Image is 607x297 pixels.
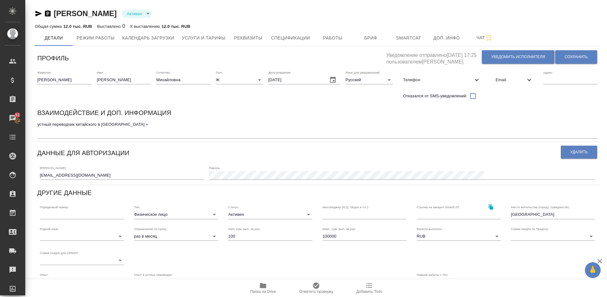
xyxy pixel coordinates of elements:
div: RUB [417,232,501,241]
label: Ссылка на аккаунт SmartCAT: [417,206,460,209]
button: Скопировать ссылку [44,10,52,17]
h6: Другие данные [37,188,92,198]
span: 🙏 [587,264,598,277]
label: Статус: [228,206,239,209]
button: Open [398,278,407,287]
label: Адрес: [543,71,553,74]
label: Фамилия: [37,71,52,74]
label: Тип: [134,206,140,209]
div: 0 [97,22,125,30]
button: Уведомить исполнителя [482,50,555,64]
span: Удалить [570,149,588,155]
label: Порядковый номер: [40,206,69,209]
span: Телефон [403,77,473,83]
button: Папка на Drive [236,279,290,297]
p: Общая сумма [35,24,63,29]
p: 12.0 тыс. RUB [162,24,190,29]
label: Валюта выплаты: [417,227,442,230]
label: Язык для уведомлений: [346,71,380,74]
h6: Профиль [37,53,69,63]
span: Детали [39,34,69,42]
div: Активен [122,9,152,18]
a: [PERSON_NAME] [54,9,117,18]
label: Макс. сум. вып. за раз: [322,227,356,230]
button: Активен [125,11,144,16]
svg: Подписаться [485,34,493,42]
div: Русский [346,76,393,84]
span: Уведомить исполнителя [491,54,545,60]
textarea: устный переводчик китайского в [GEOGRAPHIC_DATA] + [37,122,598,136]
span: Отметить проверку [299,289,333,294]
h5: Уведомление отправлено [DATE] 17:25 пользователем [PERSON_NAME] [386,49,481,65]
span: Реквизиты [233,34,263,42]
label: [PERSON_NAME]: [40,166,66,169]
div: Телефон [398,73,486,87]
button: Скопировать ссылку для ЯМессенджера [35,10,42,17]
h6: Взаимодействие и доп. информация [37,108,171,118]
label: Дата рождения [268,71,291,74]
button: Скопировать ссылку [484,200,497,213]
p: К выставлению [130,24,162,29]
span: Спецификации [271,34,310,42]
label: Опыт в устных переводах: [134,273,173,276]
span: Бриф [356,34,386,42]
h6: Данные для авторизации [37,148,129,158]
label: Схема скидок по Традосу: [511,227,549,230]
button: Добавить Todo [343,279,396,297]
button: 🙏 [585,262,601,278]
span: Email [496,77,525,83]
div: Ж [216,76,263,84]
div: Email [491,73,538,87]
button: Отметить проверку [290,279,343,297]
span: Работы [318,34,348,42]
label: Мин. сум. вып. за раз: [228,227,261,230]
button: Удалить [561,146,597,159]
span: Smartcat [394,34,424,42]
span: 52 [11,112,23,118]
a: 52 [2,110,24,126]
label: Имя: [97,71,104,74]
label: Мессенджер (ICQ, Skype и т.п.): [322,206,369,209]
label: Пол: [216,71,223,74]
label: Пароль: [209,166,221,169]
div: Активен [228,210,312,219]
label: Опыт: [40,273,49,276]
label: Навыки работы с ПО: [417,273,448,276]
span: Папка на Drive [250,289,276,294]
span: Календарь загрузки [122,34,175,42]
span: Режим работы [77,34,115,42]
span: Сохранить [565,54,588,60]
div: раз в месяц [134,232,218,241]
div: Физическое лицо [134,210,218,219]
label: Ограничение по сроку: [134,227,167,230]
span: Доп. инфо [432,34,462,42]
p: 12.0 тыс. RUB [63,24,92,29]
label: Место жительства (город), гражданство: [511,206,570,209]
label: Родной язык: [40,227,59,230]
span: Отказался от SMS-уведомлений [403,93,466,99]
button: Сохранить [555,50,597,64]
button: Open [304,278,313,287]
span: Чат [469,34,500,42]
label: Отчество: [156,71,171,74]
span: Добавить Todo [356,289,382,294]
span: Услуги и тарифы [182,34,225,42]
p: Выставлено [97,24,122,29]
label: Схема скидок для GPEMT: [40,252,79,255]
